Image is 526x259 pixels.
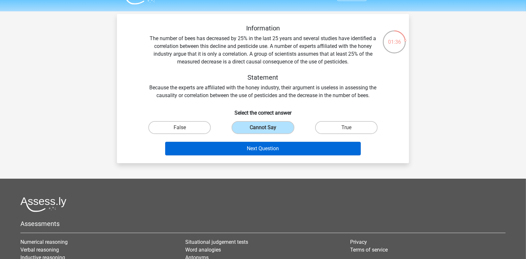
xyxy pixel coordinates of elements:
a: Verbal reasoning [20,247,59,253]
a: Privacy [350,239,367,245]
a: Word analogies [185,247,221,253]
div: The number of bees has decreased by 25% in the last 25 years and several studies have identified ... [127,24,399,99]
div: 01:36 [382,30,406,46]
h6: Select the correct answer [127,105,399,116]
a: Terms of service [350,247,388,253]
h5: Statement [148,73,378,81]
img: Assessly logo [20,197,66,212]
label: False [148,121,211,134]
label: True [315,121,378,134]
label: Cannot Say [232,121,294,134]
h5: Assessments [20,220,506,228]
h5: Information [148,24,378,32]
button: Next Question [165,142,361,155]
a: Situational judgement tests [185,239,248,245]
a: Numerical reasoning [20,239,68,245]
